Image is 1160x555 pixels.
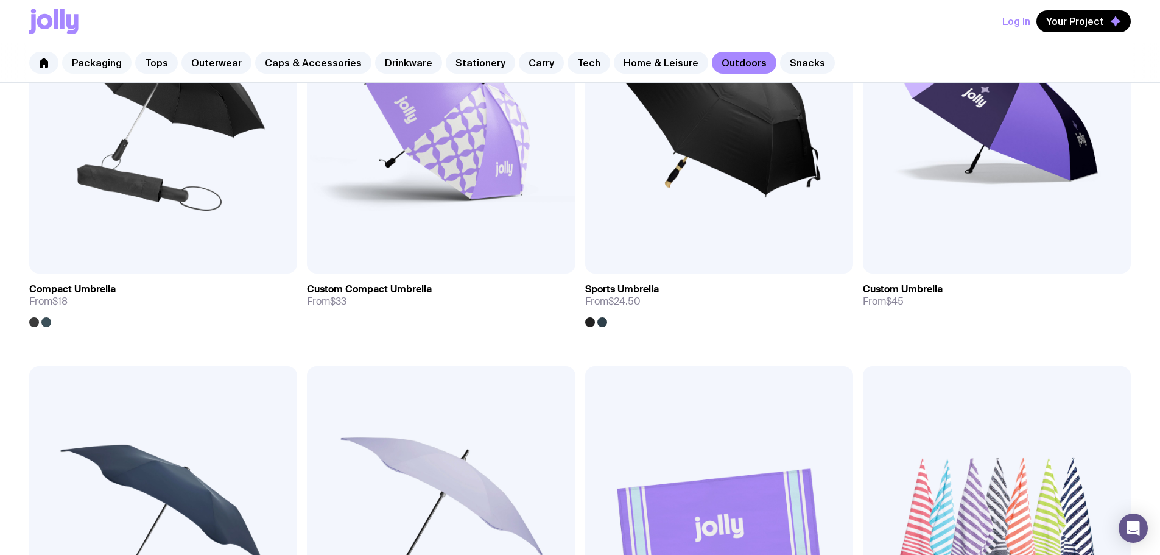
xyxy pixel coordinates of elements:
button: Your Project [1036,10,1131,32]
a: Caps & Accessories [255,52,371,74]
a: Home & Leisure [614,52,708,74]
a: Snacks [780,52,835,74]
a: Carry [519,52,564,74]
a: Custom Compact UmbrellaFrom$33 [307,274,575,317]
a: Tech [568,52,610,74]
span: From [307,295,346,308]
a: Tops [135,52,178,74]
span: $24.50 [608,295,641,308]
a: Stationery [446,52,515,74]
span: From [585,295,641,308]
a: Outerwear [181,52,251,74]
button: Log In [1002,10,1030,32]
span: $45 [886,295,904,308]
span: $18 [52,295,68,308]
h3: Sports Umbrella [585,283,659,295]
h3: Custom Compact Umbrella [307,283,432,295]
h3: Custom Umbrella [863,283,943,295]
div: Open Intercom Messenger [1119,514,1148,543]
a: Packaging [62,52,132,74]
a: Compact UmbrellaFrom$18 [29,274,297,327]
a: Drinkware [375,52,442,74]
a: Custom UmbrellaFrom$45 [863,274,1131,317]
span: $33 [330,295,346,308]
a: Outdoors [712,52,776,74]
h3: Compact Umbrella [29,283,116,295]
span: From [863,295,904,308]
a: Sports UmbrellaFrom$24.50 [585,274,853,327]
span: Your Project [1046,15,1104,27]
span: From [29,295,68,308]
